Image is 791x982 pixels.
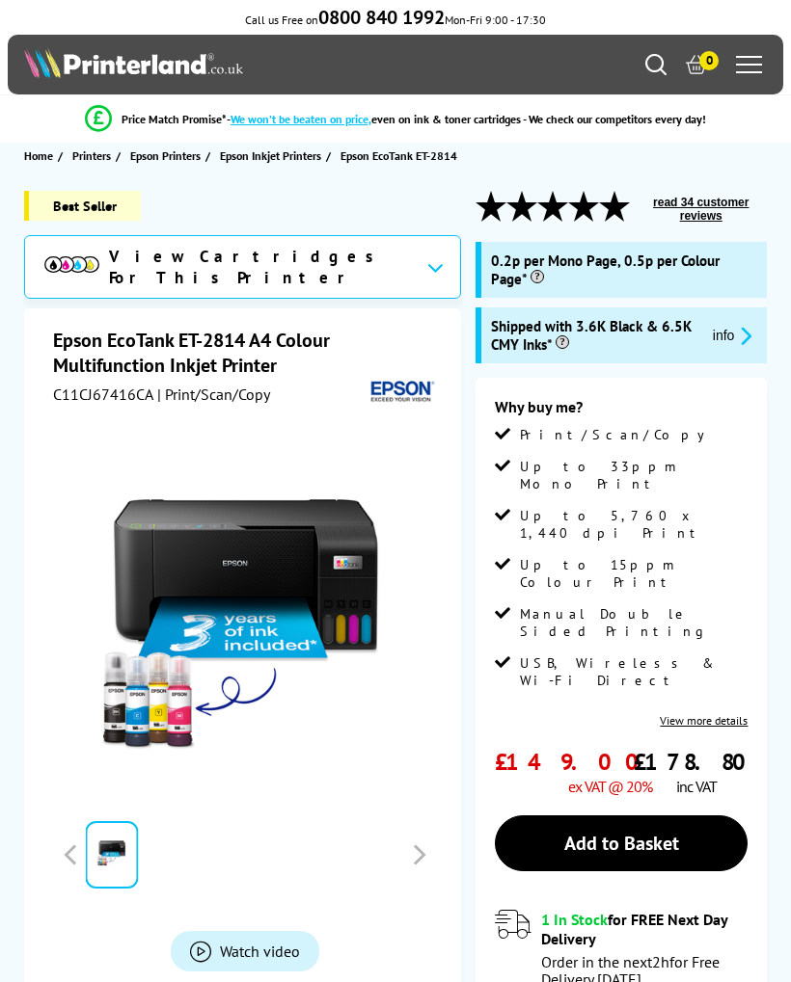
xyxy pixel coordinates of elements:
button: read 34 customer reviews [635,195,767,224]
span: C11CJ67416CA [53,385,153,404]
div: Why buy me? [495,397,748,426]
a: Printers [72,146,116,166]
span: Epson EcoTank ET-2814 [341,148,457,163]
a: Add to Basket [495,815,748,871]
a: Home [24,146,58,166]
a: Epson Printers [130,146,205,166]
span: | Print/Scan/Copy [157,385,270,404]
a: 0800 840 1992 [318,13,445,27]
span: Printers [72,146,111,166]
span: Up to 5,760 x 1,440 dpi Print [520,507,748,542]
img: cmyk-icon.svg [44,256,99,274]
span: ex VAT @ 20% [568,777,652,796]
span: Print/Scan/Copy [520,426,719,443]
button: promo-description [707,325,758,347]
span: View Cartridges For This Printer [109,246,412,288]
span: 0.2p per Mono Page, 0.5p per Colour Page* [491,252,757,288]
img: Printerland Logo [24,47,243,78]
a: Printerland Logo [24,47,395,82]
span: Shipped with 3.6K Black & 6.5K CMY Inks* [491,317,697,354]
img: Epson EcoTank ET-2814 [95,459,395,758]
span: USB, Wireless & Wi-Fi Direct [520,654,748,689]
img: Epson [365,378,437,407]
h1: Epson EcoTank ET-2814 A4 Colour Multifunction Inkjet Printer [53,328,438,378]
span: 1 In Stock [541,910,608,929]
span: £178.80 [634,747,759,777]
span: 2h [652,952,669,971]
span: Up to 33ppm Mono Print [520,458,748,492]
span: inc VAT [676,777,717,796]
div: - even on ink & toner cartridges - We check our competitors every day! [227,112,706,126]
span: Manual Double Sided Printing [520,605,748,640]
span: We won’t be beaten on price, [231,112,371,126]
a: View more details [660,713,748,728]
span: Watch video [220,942,300,961]
b: 0800 840 1992 [318,5,445,30]
span: Home [24,146,53,166]
span: £149.00 [495,747,652,777]
a: Search [645,54,667,75]
span: Best Seller [24,191,141,221]
span: Epson Inkjet Printers [220,146,321,166]
a: Epson Inkjet Printers [220,146,326,166]
span: Price Match Promise* [122,112,227,126]
a: Product_All_Videos [171,931,319,971]
span: Epson Printers [130,146,201,166]
div: for FREE Next Day Delivery [541,910,748,948]
li: modal_Promise [10,102,781,136]
span: 0 [699,51,719,70]
a: 0 [686,54,707,75]
span: Up to 15ppm Colour Print [520,556,748,591]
